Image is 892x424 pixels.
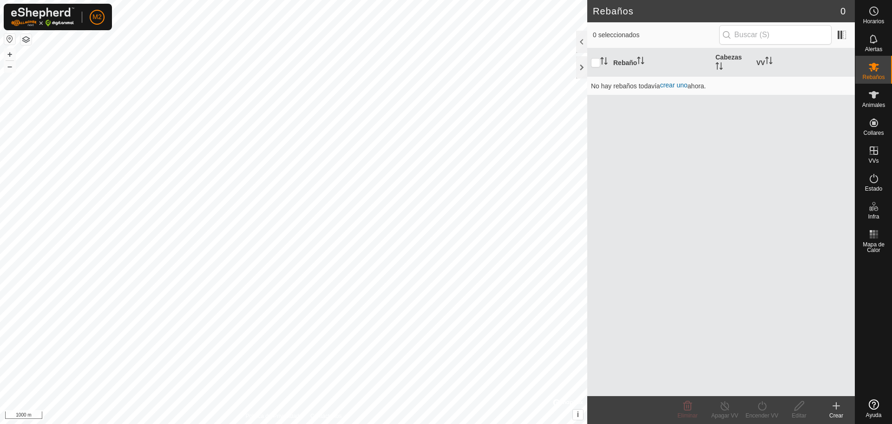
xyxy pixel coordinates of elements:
[7,61,12,71] font: –
[660,81,688,89] a: crear uno
[4,49,15,60] button: +
[715,53,742,61] font: Cabezas
[715,64,723,71] p-sorticon: Activar para ordenar
[865,185,882,192] font: Estado
[573,410,583,420] button: i
[677,412,697,419] font: Eliminar
[246,413,299,419] font: Política de Privacidad
[600,59,608,66] p-sorticon: Activar para ordenar
[246,412,299,420] a: Política de Privacidad
[637,58,644,66] p-sorticon: Activar para ordenar
[688,82,706,90] font: ahora.
[765,58,773,66] p-sorticon: Activar para ordenar
[11,7,74,26] img: Logotipo de Gallagher
[866,412,882,418] font: Ayuda
[862,74,885,80] font: Rebaños
[310,412,341,420] a: Contáctenos
[577,411,579,418] font: i
[591,82,660,90] font: No hay rebaños todavía
[756,59,765,66] font: VV
[863,130,884,136] font: Collares
[711,412,738,419] font: Apagar VV
[593,31,639,39] font: 0 seleccionados
[92,13,101,20] font: M2
[792,412,806,419] font: Editar
[862,102,885,108] font: Animales
[855,396,892,422] a: Ayuda
[865,46,882,53] font: Alertas
[868,158,879,164] font: VVs
[746,412,779,419] font: Encender VV
[7,49,13,59] font: +
[4,33,15,45] button: Restablecer Mapa
[868,213,879,220] font: Infra
[840,6,846,16] font: 0
[829,412,843,419] font: Crear
[613,59,637,66] font: Rebaño
[20,34,32,45] button: Capas del Mapa
[719,25,832,45] input: Buscar (S)
[310,413,341,419] font: Contáctenos
[863,18,884,25] font: Horarios
[863,241,885,253] font: Mapa de Calor
[593,6,634,16] font: Rebaños
[4,61,15,72] button: –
